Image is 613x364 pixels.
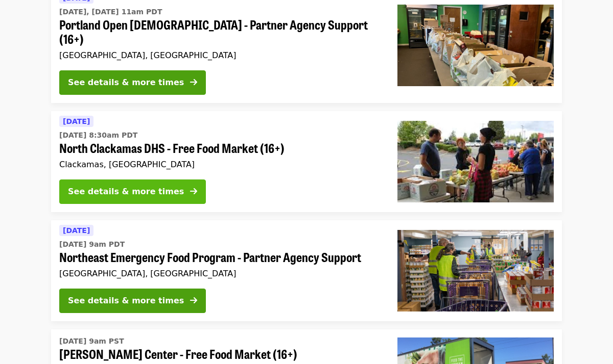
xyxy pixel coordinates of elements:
[59,17,381,47] span: Portland Open [DEMOGRAPHIC_DATA] - Partner Agency Support (16+)
[397,121,554,202] img: North Clackamas DHS - Free Food Market (16+) organized by Oregon Food Bank
[190,296,197,305] i: arrow-right icon
[397,5,554,86] img: Portland Open Bible - Partner Agency Support (16+) organized by Oregon Food Bank
[59,269,381,278] div: [GEOGRAPHIC_DATA], [GEOGRAPHIC_DATA]
[68,295,184,307] div: See details & more times
[59,179,206,204] button: See details & more times
[59,289,206,313] button: See details & more times
[59,160,381,169] div: Clackamas, [GEOGRAPHIC_DATA]
[59,250,381,265] span: Northeast Emergency Food Program - Partner Agency Support
[397,230,554,311] img: Northeast Emergency Food Program - Partner Agency Support organized by Oregon Food Bank
[59,70,206,95] button: See details & more times
[51,111,562,212] a: See details for "North Clackamas DHS - Free Food Market (16+)"
[190,187,197,196] i: arrow-right icon
[59,50,381,60] div: [GEOGRAPHIC_DATA], [GEOGRAPHIC_DATA]
[59,141,381,155] span: North Clackamas DHS - Free Food Market (16+)
[68,76,184,89] div: See details & more times
[59,336,124,347] time: [DATE] 9am PST
[59,7,162,17] time: [DATE], [DATE] 11am PDT
[190,77,197,87] i: arrow-right icon
[63,226,90,235] span: [DATE]
[68,186,184,198] div: See details & more times
[59,130,137,141] time: [DATE] 8:30am PDT
[59,347,381,361] span: [PERSON_NAME] Center - Free Food Market (16+)
[59,239,125,250] time: [DATE] 9am PDT
[51,220,562,321] a: See details for "Northeast Emergency Food Program - Partner Agency Support"
[63,117,90,125] span: [DATE]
